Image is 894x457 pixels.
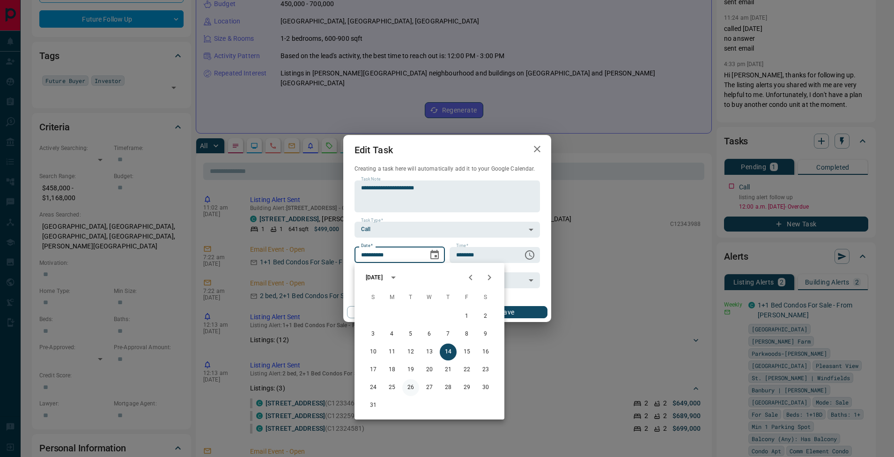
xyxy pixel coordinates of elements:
[384,326,400,343] button: 4
[347,306,427,318] button: Cancel
[456,243,468,249] label: Time
[365,344,382,360] button: 10
[467,306,547,318] button: Save
[366,273,383,282] div: [DATE]
[458,361,475,378] button: 22
[402,288,419,307] span: Tuesday
[355,222,540,238] div: Call
[402,361,419,378] button: 19
[365,397,382,414] button: 31
[440,361,457,378] button: 21
[520,246,539,264] button: Choose time, selected time is 12:00 AM
[402,344,419,360] button: 12
[458,326,475,343] button: 8
[458,379,475,396] button: 29
[365,361,382,378] button: 17
[355,165,540,173] p: Creating a task here will automatically add it to your Google Calendar.
[421,379,438,396] button: 27
[458,308,475,325] button: 1
[440,326,457,343] button: 7
[365,326,382,343] button: 3
[477,379,494,396] button: 30
[343,135,404,165] h2: Edit Task
[461,268,480,287] button: Previous month
[421,361,438,378] button: 20
[458,344,475,360] button: 15
[477,344,494,360] button: 16
[421,344,438,360] button: 13
[402,326,419,343] button: 5
[361,176,380,182] label: Task Note
[477,326,494,343] button: 9
[361,243,373,249] label: Date
[425,246,444,264] button: Choose date, selected date is Aug 14, 2025
[458,288,475,307] span: Friday
[384,361,400,378] button: 18
[384,288,400,307] span: Monday
[365,288,382,307] span: Sunday
[421,326,438,343] button: 6
[385,270,401,285] button: calendar view is open, switch to year view
[421,288,438,307] span: Wednesday
[440,288,457,307] span: Thursday
[480,268,499,287] button: Next month
[440,344,457,360] button: 14
[477,288,494,307] span: Saturday
[361,217,383,224] label: Task Type
[440,379,457,396] button: 28
[384,344,400,360] button: 11
[384,379,400,396] button: 25
[402,379,419,396] button: 26
[365,379,382,396] button: 24
[477,361,494,378] button: 23
[477,308,494,325] button: 2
